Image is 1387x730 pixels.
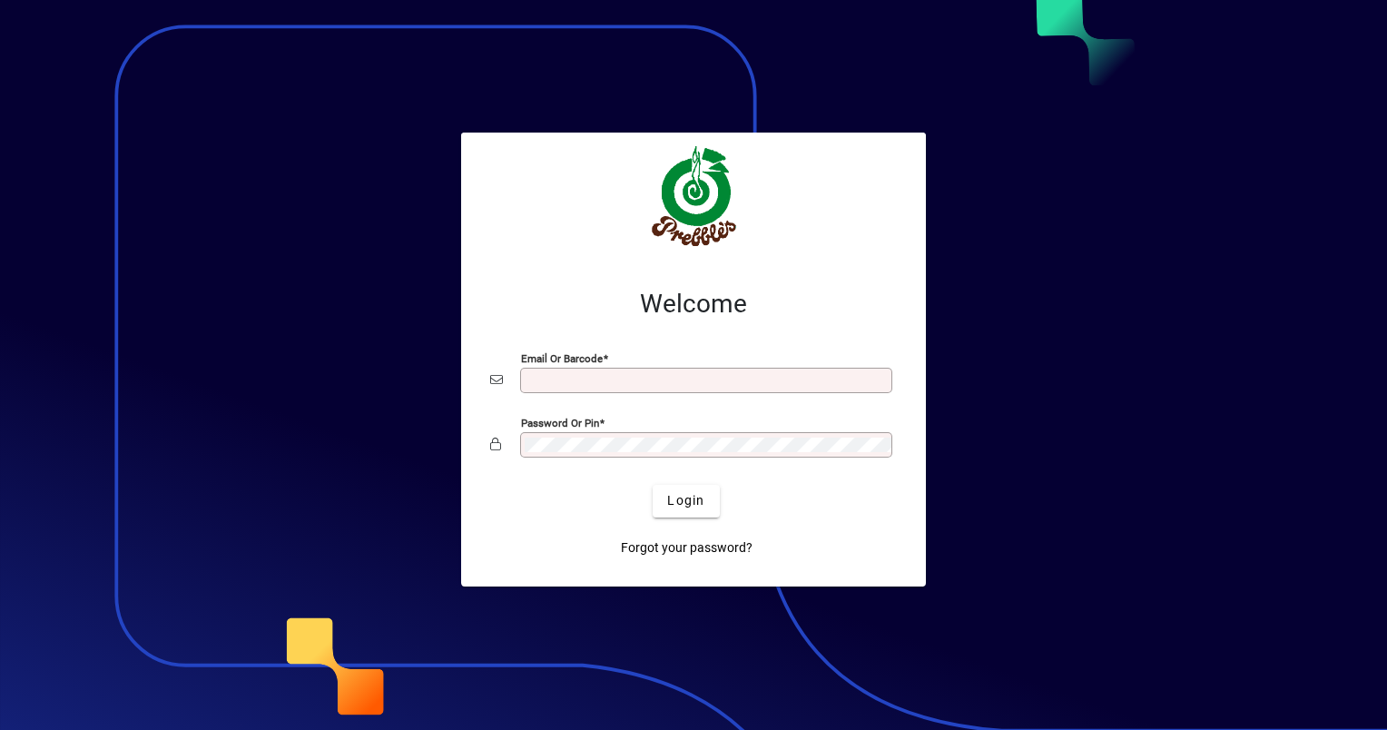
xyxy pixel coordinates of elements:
[521,416,599,429] mat-label: Password or Pin
[653,485,719,518] button: Login
[490,289,897,320] h2: Welcome
[621,538,753,557] span: Forgot your password?
[614,532,760,565] a: Forgot your password?
[521,351,603,364] mat-label: Email or Barcode
[667,491,704,510] span: Login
